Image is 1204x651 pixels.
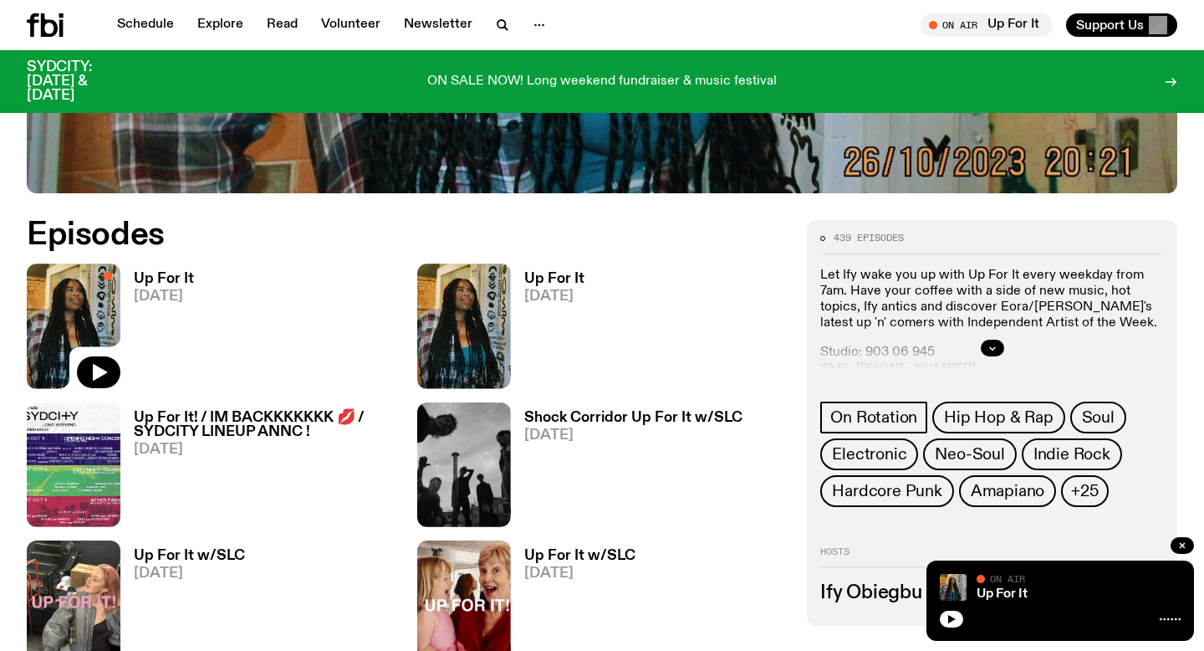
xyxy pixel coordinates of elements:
a: Hip Hop & Rap [932,402,1064,433]
span: On Air [990,573,1025,584]
span: Hardcore Punk [832,482,941,500]
span: 439 episodes [834,233,904,243]
span: Amapiano [971,482,1044,500]
h3: Up For It w/SLC [524,549,635,563]
span: +25 [1071,482,1098,500]
a: Indie Rock [1022,438,1122,470]
a: Up For It[DATE] [120,272,194,388]
a: Neo-Soul [923,438,1016,470]
span: On Rotation [830,408,917,427]
h3: Ify Obiegbu [820,584,1164,602]
span: Indie Rock [1033,445,1110,464]
span: [DATE] [524,428,742,443]
h2: Episodes [27,220,787,250]
img: shock corridor 4 SLC [417,402,511,527]
h3: SYDCITY: [DATE] & [DATE] [27,60,134,103]
a: Explore [187,13,253,37]
span: [DATE] [134,443,397,457]
img: Ify - a Brown Skin girl with black braided twists, looking up to the side with her tongue stickin... [940,574,967,601]
span: [DATE] [134,290,194,304]
p: Let Ify wake you up with Up For It every weekday from 7am. Have your coffee with a side of new mu... [820,268,1164,332]
button: Support Us [1066,13,1177,37]
a: Up For It! / IM BACKKKKKKK 💋 / SYDCITY LINEUP ANNC ![DATE] [120,411,397,527]
a: Soul [1070,402,1126,433]
span: Electronic [832,445,906,464]
span: Soul [1082,408,1115,427]
h3: Up For It [134,272,194,286]
a: Shock Corridor Up For It w/SLC[DATE] [511,411,742,527]
span: [DATE] [524,290,584,304]
span: [DATE] [524,566,635,581]
p: ON SALE NOW! Long weekend fundraiser & music festival [427,74,777,90]
h2: Hosts [820,547,1164,567]
a: Volunteer [311,13,390,37]
h3: Up For It w/SLC [134,549,245,563]
a: On Rotation [820,402,927,433]
span: [DATE] [134,566,245,581]
a: Amapiano [959,475,1056,507]
h3: Shock Corridor Up For It w/SLC [524,411,742,425]
a: Newsletter [394,13,482,37]
h3: Up For It [524,272,584,286]
span: Support Us [1076,18,1144,33]
img: Ify - a Brown Skin girl with black braided twists, looking up to the side with her tongue stickin... [417,264,511,388]
a: Up For It[DATE] [511,272,584,388]
a: Schedule [107,13,184,37]
button: On AirUp For It [921,13,1053,37]
span: Neo-Soul [935,445,1004,464]
a: Hardcore Punk [820,475,953,507]
a: Electronic [820,438,918,470]
a: Up For It [977,587,1028,601]
a: Read [257,13,308,37]
button: +25 [1061,475,1108,507]
span: Hip Hop & Rap [944,408,1053,427]
h3: Up For It! / IM BACKKKKKKK 💋 / SYDCITY LINEUP ANNC ! [134,411,397,439]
